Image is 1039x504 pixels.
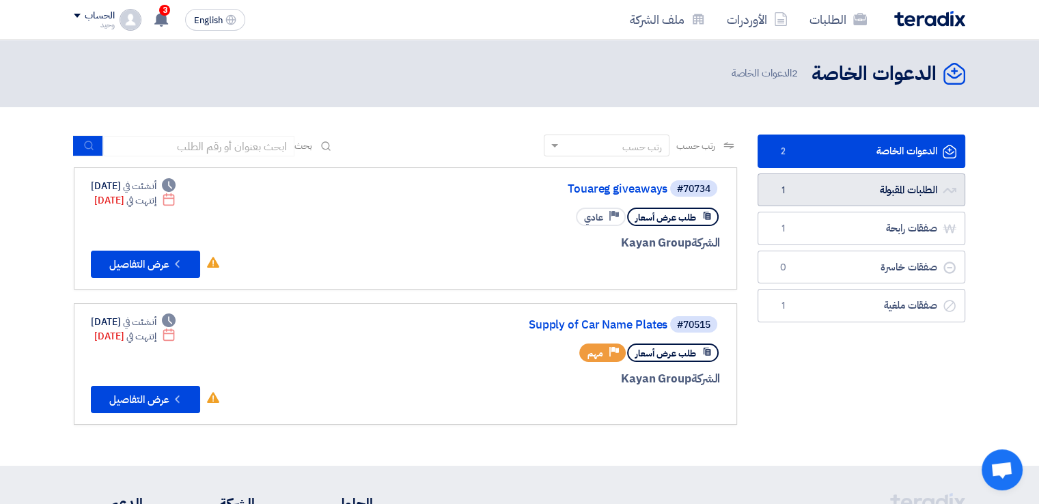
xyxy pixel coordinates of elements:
a: الطلبات [799,3,878,36]
span: 1 [775,184,791,197]
span: أنشئت في [123,315,156,329]
span: طلب عرض أسعار [635,211,696,224]
h2: الدعوات الخاصة [812,61,937,87]
div: وحيد [74,21,114,29]
a: صفقات رابحة1 [758,212,965,245]
div: #70515 [677,320,710,330]
span: إنتهت في [126,193,156,208]
div: الحساب [85,10,114,22]
span: طلب عرض أسعار [635,347,696,360]
span: 1 [775,299,791,313]
img: Teradix logo [894,11,965,27]
button: عرض التفاصيل [91,251,200,278]
img: profile_test.png [120,9,141,31]
span: أنشئت في [123,179,156,193]
span: رتب حسب [676,139,715,153]
span: 2 [775,145,791,158]
span: الشركة [691,370,721,387]
span: 1 [775,222,791,236]
div: [DATE] [94,329,176,344]
input: ابحث بعنوان أو رقم الطلب [103,136,294,156]
div: Kayan Group [391,234,720,252]
div: [DATE] [94,193,176,208]
span: English [194,16,223,25]
button: عرض التفاصيل [91,386,200,413]
span: الدعوات الخاصة [731,66,801,81]
a: ملف الشركة [619,3,716,36]
a: الطلبات المقبولة1 [758,173,965,207]
a: الأوردرات [716,3,799,36]
span: 2 [792,66,798,81]
a: Supply of Car Name Plates [394,319,667,331]
span: 0 [775,261,791,275]
span: عادي [584,211,603,224]
div: #70734 [677,184,710,194]
span: 3 [159,5,170,16]
a: صفقات خاسرة0 [758,251,965,284]
div: Open chat [982,449,1023,490]
button: English [185,9,245,31]
div: Kayan Group [391,370,720,388]
span: الشركة [691,234,721,251]
span: بحث [294,139,312,153]
div: [DATE] [91,315,176,329]
span: مهم [587,347,603,360]
div: رتب حسب [622,140,662,154]
span: إنتهت في [126,329,156,344]
a: صفقات ملغية1 [758,289,965,322]
a: Touareg giveaways [394,183,667,195]
a: الدعوات الخاصة2 [758,135,965,168]
div: [DATE] [91,179,176,193]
